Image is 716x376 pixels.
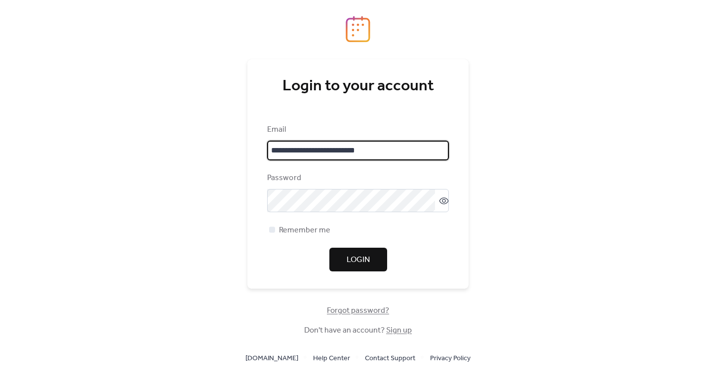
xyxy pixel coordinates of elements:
[279,225,330,236] span: Remember me
[267,172,447,184] div: Password
[430,352,471,364] a: Privacy Policy
[347,254,370,266] span: Login
[245,352,298,364] a: [DOMAIN_NAME]
[313,353,350,365] span: Help Center
[365,353,415,365] span: Contact Support
[365,352,415,364] a: Contact Support
[346,16,370,42] img: logo
[386,323,412,338] a: Sign up
[329,248,387,271] button: Login
[327,308,389,313] a: Forgot password?
[267,76,449,96] div: Login to your account
[245,353,298,365] span: [DOMAIN_NAME]
[430,353,471,365] span: Privacy Policy
[267,124,447,136] div: Email
[313,352,350,364] a: Help Center
[327,305,389,317] span: Forgot password?
[304,325,412,337] span: Don't have an account?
